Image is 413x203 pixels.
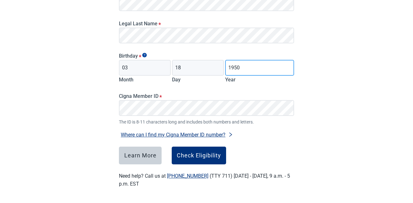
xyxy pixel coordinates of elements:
span: The ID is 8-11 characters long and includes both numbers and letters. [119,118,294,125]
input: Birth day [172,60,224,76]
input: Birth year [225,60,294,76]
span: Show tooltip [142,53,147,57]
button: Check Eligibility [172,147,226,164]
div: Check Eligibility [177,152,221,159]
label: Year [225,77,236,83]
label: Need help? Call us at (TTY 711) [DATE] - [DATE], 9 a.m. - 5 p.m. EST [119,173,290,187]
label: Legal Last Name [119,21,294,27]
div: Learn More [124,152,157,159]
input: Birth month [119,60,171,76]
label: Month [119,77,133,83]
legend: Birthday [119,53,294,59]
a: [PHONE_NUMBER] [167,173,208,179]
button: Learn More [119,147,162,164]
label: Cigna Member ID [119,93,294,99]
button: Where can I find my Cigna Member ID number? [119,130,235,139]
label: Day [172,77,181,83]
span: right [228,132,233,137]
